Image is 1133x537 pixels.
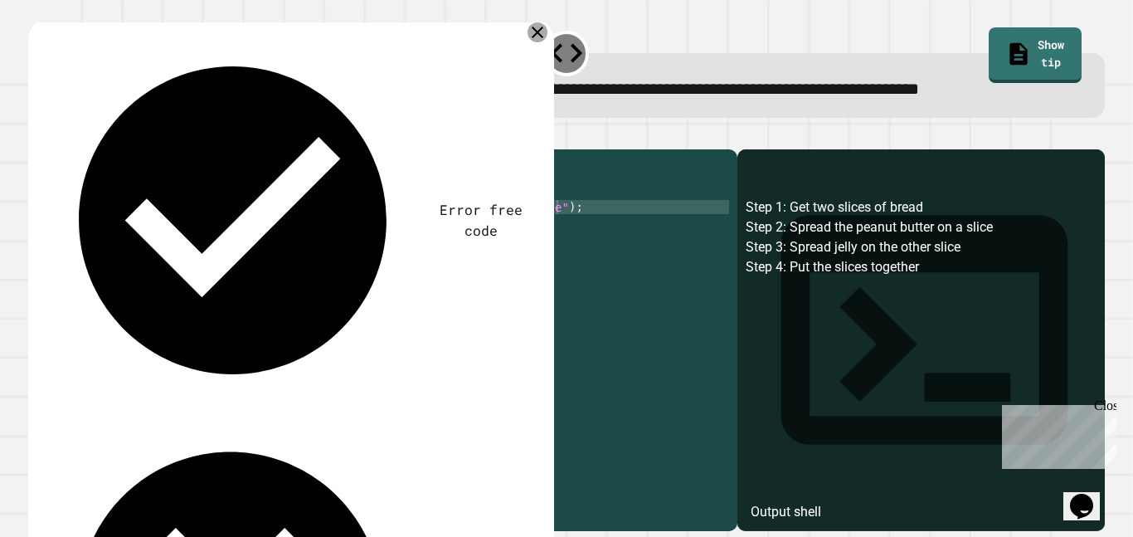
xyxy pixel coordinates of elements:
[746,198,1097,531] div: Step 1: Get two slices of bread Step 2: Spread the peanut butter on a slice Step 3: Spread jelly ...
[995,398,1116,469] iframe: chat widget
[7,7,114,105] div: Chat with us now!Close
[989,27,1082,83] a: Show tip
[1063,471,1116,520] iframe: chat widget
[434,200,529,241] div: Error free code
